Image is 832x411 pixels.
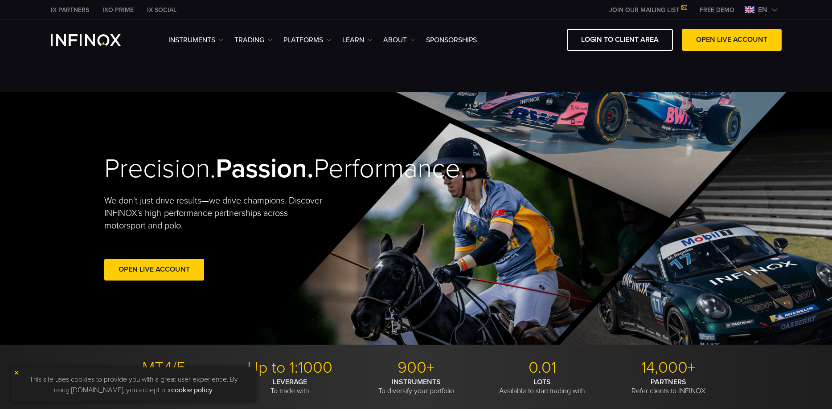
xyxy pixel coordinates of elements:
[483,378,602,395] p: Available to start trading with
[168,35,223,45] a: Instruments
[651,378,686,387] strong: PARTNERS
[283,35,331,45] a: PLATFORMS
[602,6,693,14] a: JOIN OUR MAILING LIST
[96,5,140,15] a: INFINOX
[230,358,350,378] p: Up to 1:1000
[567,29,673,51] a: LOGIN TO CLIENT AREA
[16,372,252,398] p: This site uses cookies to provide you with a great user experience. By using [DOMAIN_NAME], you a...
[392,378,441,387] strong: INSTRUMENTS
[483,358,602,378] p: 0.01
[357,358,476,378] p: 900+
[44,5,96,15] a: INFINOX
[754,4,771,15] span: en
[426,35,477,45] a: SPONSORSHIPS
[171,386,213,395] a: cookie policy
[357,378,476,395] p: To diversify your portfolio
[104,195,329,232] p: We don't just drive results—we drive champions. Discover INFINOX’s high-performance partnerships ...
[609,358,728,378] p: 14,000+
[533,378,551,387] strong: LOTS
[230,378,350,395] p: To trade with
[51,34,142,46] a: INFINOX Logo
[693,5,741,15] a: INFINOX MENU
[342,35,372,45] a: Learn
[216,153,314,185] strong: Passion.
[13,370,20,376] img: yellow close icon
[104,153,385,185] h2: Precision. Performance.
[234,35,272,45] a: TRADING
[104,358,224,378] p: MT4/5
[383,35,415,45] a: ABOUT
[682,29,782,51] a: OPEN LIVE ACCOUNT
[140,5,183,15] a: INFINOX
[104,259,204,281] a: Open Live Account
[273,378,307,387] strong: LEVERAGE
[609,378,728,395] p: Refer clients to INFINOX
